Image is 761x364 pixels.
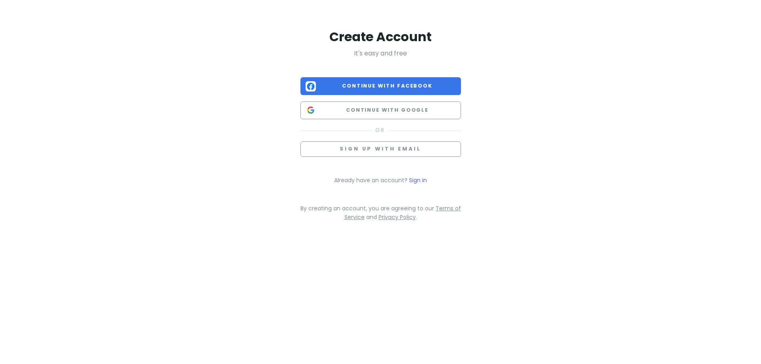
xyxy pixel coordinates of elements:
p: Already have an account? [300,176,461,185]
img: Facebook logo [306,81,316,91]
button: Continue with Facebook [300,77,461,95]
a: Privacy Policy [379,213,416,221]
a: Terms of Service [344,204,461,221]
button: Sign up with email [300,141,461,157]
p: It's easy and free [300,48,461,59]
h2: Create Account [300,29,461,45]
span: Continue with Facebook [319,82,456,90]
button: Continue with Google [300,101,461,119]
span: Sign up with email [340,145,421,152]
a: Sign in [409,176,427,184]
span: Continue with Google [319,106,456,114]
img: Google logo [306,105,316,115]
p: By creating an account, you are agreeing to our and . [300,204,461,222]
